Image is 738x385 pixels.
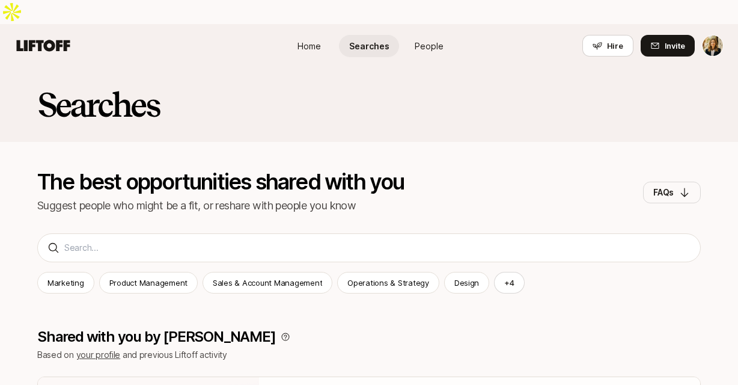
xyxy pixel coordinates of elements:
[347,277,429,289] p: Operations & Strategy
[76,350,121,360] a: your profile
[279,35,339,57] a: Home
[109,277,188,289] p: Product Management
[703,35,723,56] img: Lauren Michaels
[47,277,84,289] p: Marketing
[643,182,701,203] button: FAQs
[641,35,695,57] button: Invite
[37,171,404,192] p: The best opportunities shared with you
[415,40,444,52] span: People
[454,277,479,289] p: Design
[582,35,633,57] button: Hire
[37,87,159,123] h2: Searches
[339,35,399,57] a: Searches
[37,348,701,362] p: Based on and previous Liftoff activity
[665,40,685,52] span: Invite
[37,328,276,345] p: Shared with you by [PERSON_NAME]
[399,35,459,57] a: People
[37,197,404,214] p: Suggest people who might be a fit, or reshare with people you know
[494,272,525,294] button: +4
[653,185,674,200] p: FAQs
[64,241,691,255] input: Search...
[213,277,322,289] p: Sales & Account Management
[349,40,389,52] span: Searches
[607,40,623,52] span: Hire
[297,40,321,52] span: Home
